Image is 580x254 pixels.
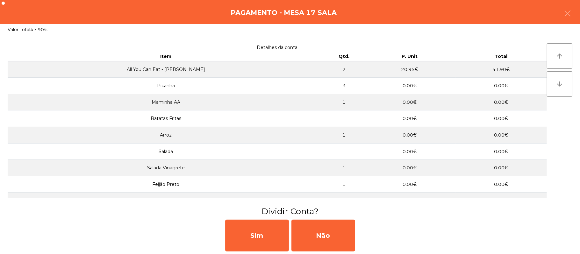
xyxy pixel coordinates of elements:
[364,176,455,193] td: 0.00€
[364,143,455,160] td: 0.00€
[364,193,455,209] td: 1.60€
[257,45,298,50] span: Detalhes da conta
[324,193,364,209] td: 1
[8,110,324,127] td: Batatas Fritas
[8,193,324,209] td: Banana-frita
[455,94,547,110] td: 0.00€
[8,78,324,94] td: Picanha
[225,220,289,251] div: Sim
[8,160,324,176] td: Salada Vinagrete
[364,52,455,61] th: P. Unit
[8,94,324,110] td: Maminha AA
[8,143,324,160] td: Salada
[324,160,364,176] td: 1
[364,160,455,176] td: 0.00€
[455,78,547,94] td: 0.00€
[324,94,364,110] td: 1
[324,78,364,94] td: 3
[8,52,324,61] th: Item
[324,143,364,160] td: 1
[8,127,324,144] td: Arroz
[547,43,572,69] button: arrow_upward
[455,110,547,127] td: 0.00€
[364,94,455,110] td: 0.00€
[8,176,324,193] td: Feijão Preto
[455,52,547,61] th: Total
[5,206,575,217] h3: Dividir Conta?
[364,110,455,127] td: 0.00€
[8,61,324,78] td: All You Can Eat - [PERSON_NAME]
[455,127,547,144] td: 0.00€
[324,61,364,78] td: 2
[324,110,364,127] td: 1
[231,8,337,18] h4: Pagamento - Mesa 17 Sala
[291,220,355,251] div: Não
[455,160,547,176] td: 0.00€
[324,127,364,144] td: 1
[556,52,563,60] i: arrow_upward
[30,27,47,32] span: 47.90€
[364,61,455,78] td: 20.95€
[455,143,547,160] td: 0.00€
[364,78,455,94] td: 0.00€
[324,52,364,61] th: Qtd.
[455,61,547,78] td: 41.90€
[455,176,547,193] td: 0.00€
[364,127,455,144] td: 0.00€
[324,176,364,193] td: 1
[556,80,563,88] i: arrow_downward
[547,71,572,97] button: arrow_downward
[455,193,547,209] td: 1.60€
[8,27,30,32] span: Valor Total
